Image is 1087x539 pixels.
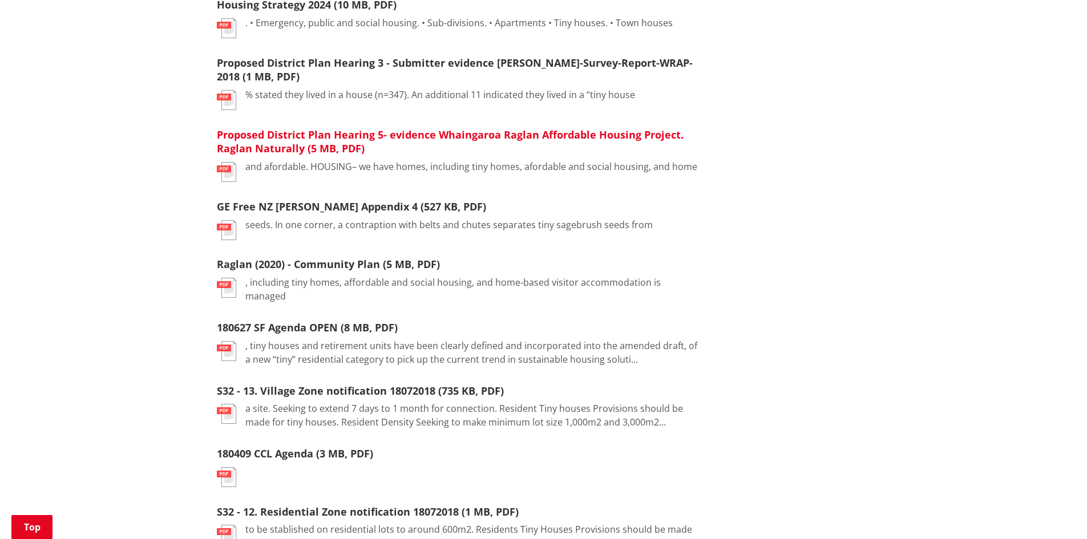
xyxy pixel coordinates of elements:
[217,321,398,334] a: 180627 SF Agenda OPEN (8 MB, PDF)
[217,341,236,361] img: document-pdf.svg
[217,18,236,38] img: document-pdf.svg
[217,257,440,271] a: Raglan (2020) - Community Plan (5 MB, PDF)
[217,90,236,110] img: document-pdf.svg
[245,88,635,102] p: % stated they lived in a house (n=347). An additional 11 indicated they lived in a “tiny house
[217,505,519,518] a: S32 - 12. Residential Zone notification 18072018 (1 MB, PDF)
[245,16,673,30] p: . • Emergency, public and social housing. • Sub-divisions. • Apartments • Tiny houses. • Town houses
[217,404,236,424] img: document-pdf.svg
[245,339,703,366] p: , tiny houses and retirement units have been clearly defined and incorporated into the amended dr...
[245,218,653,232] p: seeds. In one corner, a contraption with belts and chutes separates tiny sagebrush seeds from
[217,56,693,84] a: Proposed District Plan Hearing 3 - Submitter evidence [PERSON_NAME]-Survey-Report-WRAP-2018 (1 MB...
[217,220,236,240] img: document-pdf.svg
[217,384,504,398] a: S32 - 13. Village Zone notification 18072018 (735 KB, PDF)
[217,128,684,156] a: Proposed District Plan Hearing 5- evidence Whaingaroa Raglan Affordable Housing Project. Raglan N...
[245,160,697,173] p: and afordable. HOUSING– we have homes, including tiny homes, afordable and social housing, and home
[217,467,236,487] img: document-pdf.svg
[11,515,52,539] a: Top
[217,278,236,298] img: document-pdf.svg
[1035,491,1076,532] iframe: Messenger Launcher
[217,200,486,213] a: GE Free NZ [PERSON_NAME] Appendix 4 (527 KB, PDF)
[245,402,703,429] p: a site. Seeking to extend 7 days to 1 month for connection. Resident Tiny houses Provisions shoul...
[245,275,703,303] p: , including tiny homes, affordable and social housing, and home-based visitor accommodation is ma...
[217,162,236,182] img: document-pdf.svg
[217,447,373,460] a: 180409 CCL Agenda (3 MB, PDF)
